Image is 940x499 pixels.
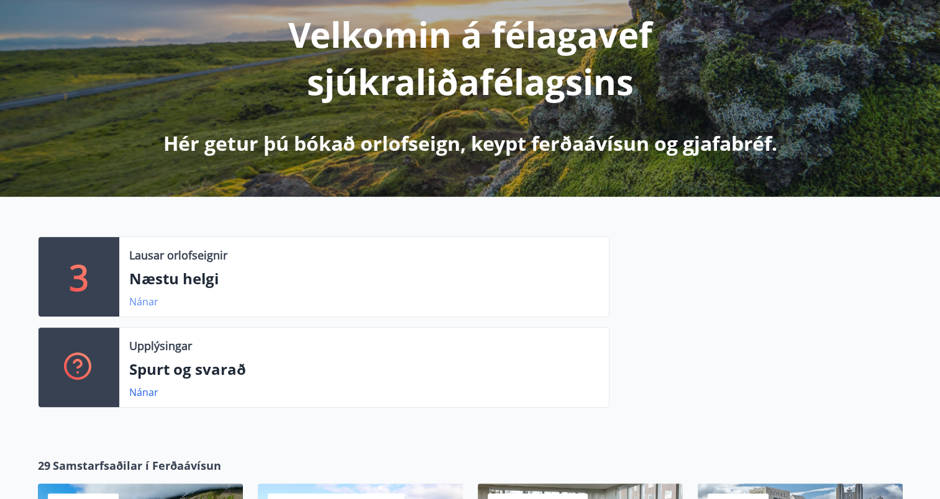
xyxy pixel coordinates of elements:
p: Velkomin á félagavef sjúkraliðafélagsins [142,11,798,105]
p: Næstu helgi [129,268,599,289]
p: Upplýsingar [129,338,192,354]
p: Hér getur þú bókað orlofseign, keypt ferðaávísun og gjafabréf. [163,130,777,157]
span: 29 [38,457,50,474]
a: Nánar [129,295,158,308]
span: Samstarfsaðilar í Ferðaávísun [53,457,221,474]
p: 3 [69,253,89,300]
a: Nánar [129,385,158,399]
p: Lausar orlofseignir [129,247,227,263]
p: Spurt og svarað [129,359,599,380]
